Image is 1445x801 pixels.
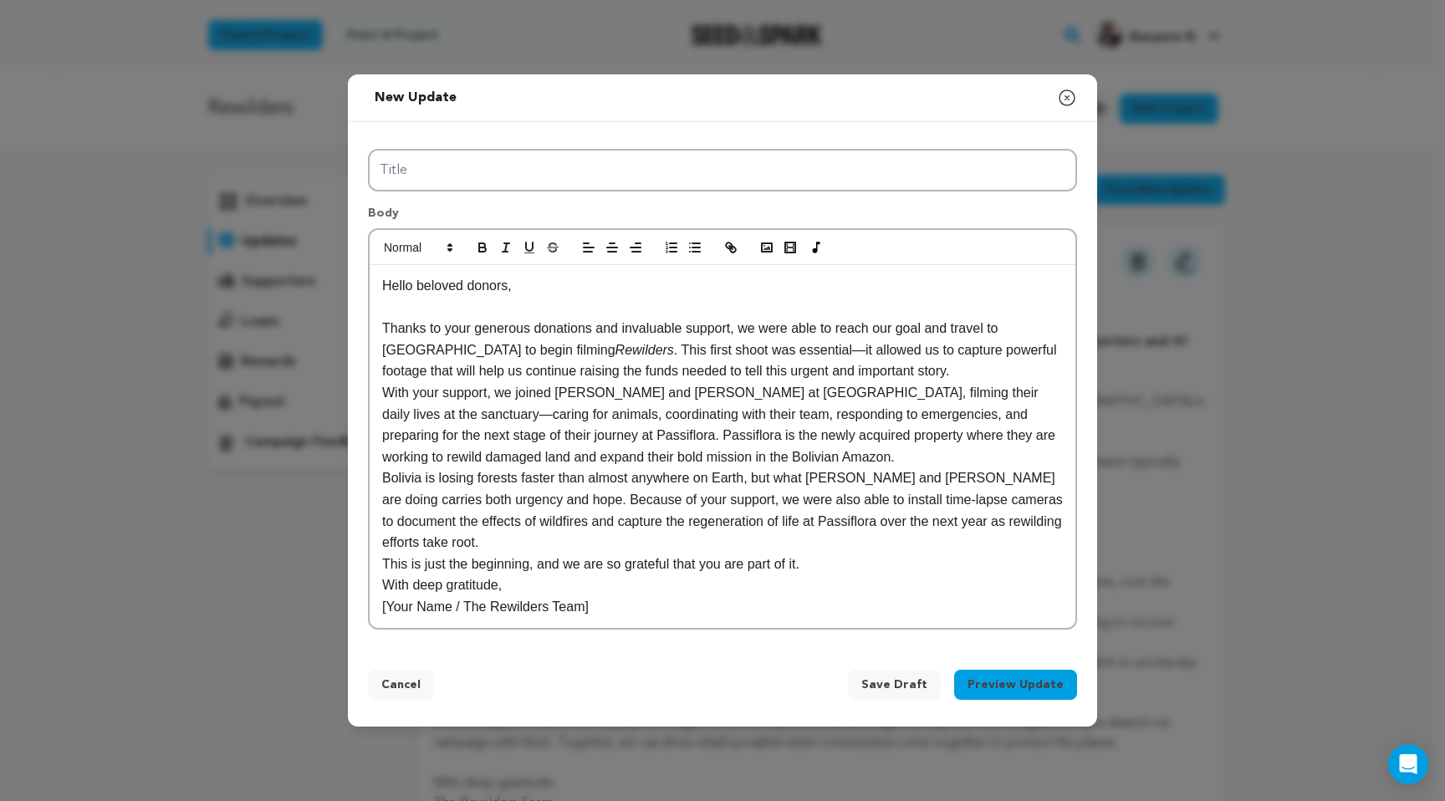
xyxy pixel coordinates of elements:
[848,670,941,700] button: Save Draft
[368,205,1077,228] p: Body
[1388,744,1428,784] div: Open Intercom Messenger
[615,343,674,357] em: Rewilders
[382,574,1063,596] p: With deep gratitude,
[382,467,1063,553] p: Bolivia is losing forests faster than almost anywhere on Earth, but what [PERSON_NAME] and [PERSO...
[861,676,927,693] span: Save Draft
[375,91,457,105] span: New update
[382,554,1063,575] p: This is just the beginning, and we are so grateful that you are part of it.
[954,670,1077,700] button: Preview Update
[382,596,1063,618] p: [Your Name / The Rewilders Team]
[368,670,434,700] button: Cancel
[382,318,1063,382] p: Thanks to your generous donations and invaluable support, we were able to reach our goal and trav...
[382,275,1063,297] p: Hello beloved donors,
[382,382,1063,467] p: With your support, we joined [PERSON_NAME] and [PERSON_NAME] at [GEOGRAPHIC_DATA], filming their ...
[368,149,1077,191] input: Title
